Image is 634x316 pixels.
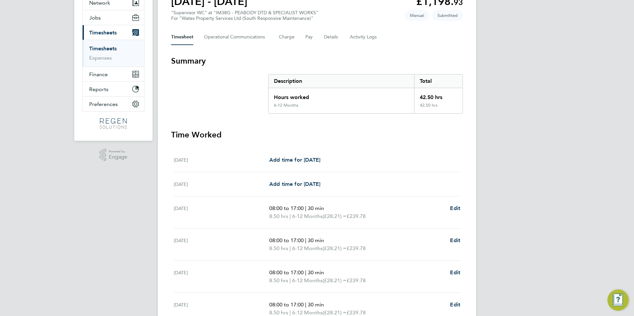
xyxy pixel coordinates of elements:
[89,71,108,78] span: Finance
[414,75,463,88] div: Total
[83,82,144,96] button: Reports
[274,103,298,108] div: 6-12 Months
[83,25,144,40] button: Timesheets
[83,67,144,81] button: Finance
[308,237,324,243] span: 30 min
[289,277,291,284] span: |
[414,88,463,103] div: 42.50 hrs
[269,213,288,219] span: 8.50 hrs
[109,149,127,154] span: Powered by
[269,180,320,188] a: Add time for [DATE]
[324,29,339,45] button: Details
[89,86,108,92] span: Reports
[268,74,463,114] div: Summary
[174,269,269,285] div: [DATE]
[323,213,347,219] span: (£28.21) =
[450,301,460,309] a: Edit
[292,277,323,285] span: 6-12 Months
[405,10,429,21] span: This timesheet was manually created.
[450,269,460,277] a: Edit
[350,29,378,45] button: Activity Logs
[174,156,269,164] div: [DATE]
[83,40,144,67] div: Timesheets
[289,213,291,219] span: |
[171,130,463,140] h3: Time Worked
[305,29,313,45] button: Pay
[305,205,306,211] span: |
[269,277,288,284] span: 8.50 hrs
[308,301,324,308] span: 30 min
[89,45,117,52] a: Timesheets
[308,205,324,211] span: 30 min
[347,245,366,251] span: £239.78
[89,55,112,61] a: Expenses
[82,118,145,129] a: Go to home page
[607,290,629,311] button: Engage Resource Center
[450,205,460,211] span: Edit
[171,29,193,45] button: Timesheet
[305,269,306,276] span: |
[269,75,414,88] div: Description
[269,301,304,308] span: 08:00 to 17:00
[269,181,320,187] span: Add time for [DATE]
[347,213,366,219] span: £239.78
[89,29,117,36] span: Timesheets
[269,237,304,243] span: 08:00 to 17:00
[450,204,460,212] a: Edit
[450,269,460,276] span: Edit
[89,15,101,21] span: Jobs
[292,212,323,220] span: 6-12 Months
[292,244,323,252] span: 6-12 Months
[269,205,304,211] span: 08:00 to 17:00
[174,237,269,252] div: [DATE]
[450,301,460,308] span: Edit
[279,29,295,45] button: Charge
[432,10,463,21] span: This timesheet is Submitted.
[414,103,463,113] div: 42.50 hrs
[450,237,460,243] span: Edit
[171,56,463,66] h3: Summary
[100,118,127,129] img: regensolutions-logo-retina.png
[269,157,320,163] span: Add time for [DATE]
[289,309,291,316] span: |
[305,301,306,308] span: |
[269,156,320,164] a: Add time for [DATE]
[204,29,268,45] button: Operational Communications
[174,180,269,188] div: [DATE]
[347,277,366,284] span: £239.78
[109,154,127,160] span: Engage
[308,269,324,276] span: 30 min
[83,97,144,111] button: Preferences
[323,245,347,251] span: (£28.21) =
[89,101,118,107] span: Preferences
[323,277,347,284] span: (£28.21) =
[99,149,128,161] a: Powered byEngage
[83,10,144,25] button: Jobs
[269,309,288,316] span: 8.50 hrs
[171,10,318,21] div: "Supervisor WC" at "IM38G - PEABODY DTD & SPECIALIST WORKS"
[269,269,304,276] span: 08:00 to 17:00
[347,309,366,316] span: £239.78
[450,237,460,244] a: Edit
[269,88,414,103] div: Hours worked
[289,245,291,251] span: |
[171,16,318,21] div: For "Wates Property Services Ltd (South Responsive Maintenance)"
[305,237,306,243] span: |
[174,204,269,220] div: [DATE]
[323,309,347,316] span: (£28.21) =
[269,245,288,251] span: 8.50 hrs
